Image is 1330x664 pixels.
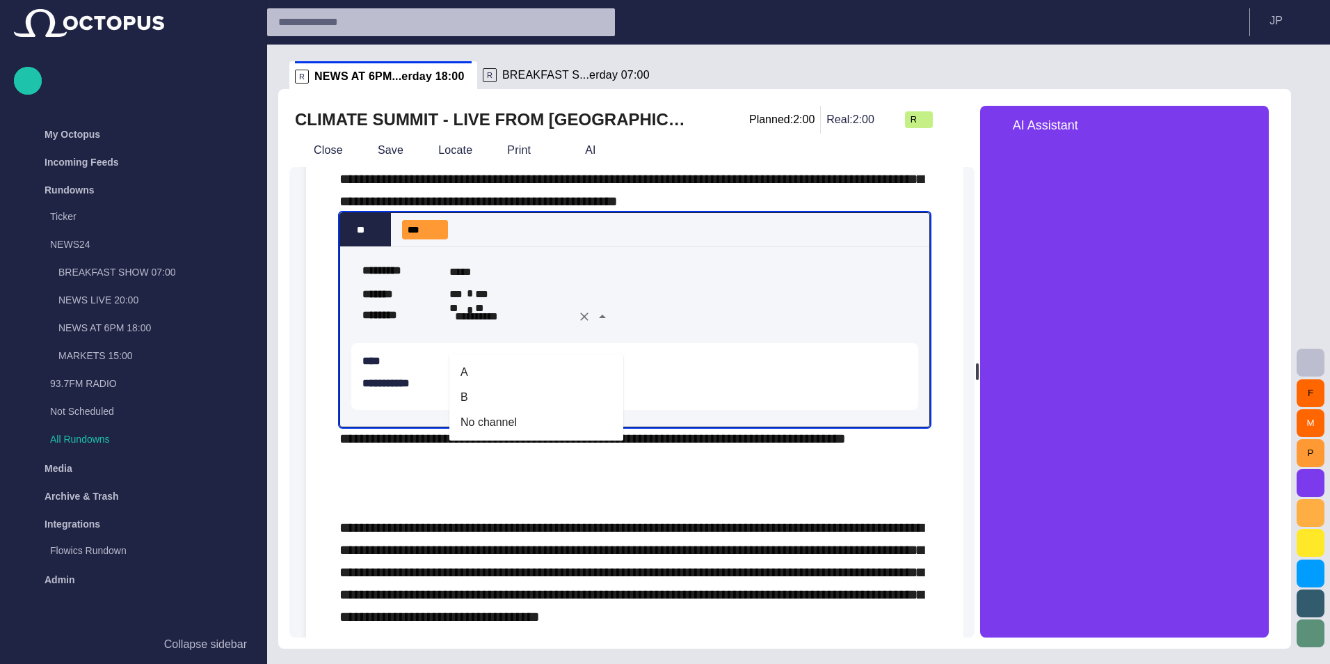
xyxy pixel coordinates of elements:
[31,343,253,371] div: MARKETS 15:00
[22,204,253,232] div: Ticker
[295,109,694,131] h2: CLIMATE SUMMIT - LIVE FROM GENEVA
[58,265,253,279] p: BREAKFAST SHOW 07:00
[575,307,594,326] button: Clear
[50,210,253,223] p: Ticker
[911,113,916,127] span: R
[1269,13,1283,29] p: J P
[295,70,309,84] p: R
[50,432,253,446] p: All Rundowns
[477,61,665,89] div: RBREAKFAST S...erday 07:00
[31,287,253,315] div: NEWS LIVE 20:00
[14,9,164,37] img: Octopus News Room
[50,544,253,558] p: Flowics Rundown
[45,489,119,503] p: Archive & Trash
[289,138,348,163] button: Close
[502,68,650,82] span: BREAKFAST S...erday 07:00
[31,315,253,343] div: NEWS AT 6PM 18:00
[1297,439,1324,467] button: P
[45,155,119,169] p: Incoming Feeds
[31,260,253,287] div: BREAKFAST SHOW 07:00
[561,138,601,163] button: AI
[980,145,1269,638] iframe: AI Assistant
[45,517,100,531] p: Integrations
[50,404,225,418] p: Not Scheduled
[164,636,247,653] p: Collapse sidebar
[1013,119,1078,132] span: AI Assistant
[45,183,95,197] p: Rundowns
[22,371,253,399] div: 93.7FM RADIO
[483,138,555,163] button: Print
[414,138,477,163] button: Locate
[14,454,253,482] div: Media
[1297,379,1324,407] button: F
[14,631,253,658] button: Collapse sidebar
[449,410,623,435] li: No channel
[50,377,253,390] p: 93.7FM RADIO
[58,349,253,363] p: MARKETS 15:00
[353,138,408,163] button: Save
[58,293,253,307] p: NEWS LIVE 20:00
[45,127,100,141] p: My Octopus
[50,237,225,251] p: NEWS24
[45,461,72,475] p: Media
[14,120,253,594] ul: main menu
[289,61,477,89] div: RNEWS AT 6PM...erday 18:00
[449,385,623,410] li: B
[449,360,623,385] li: A
[22,427,253,454] div: All Rundowns
[749,111,815,128] p: Planned: 2:00
[45,573,75,587] p: Admin
[22,538,253,566] div: Flowics Rundown
[826,111,874,128] p: Real: 2:00
[905,107,933,132] button: R
[483,68,497,82] p: R
[58,321,253,335] p: NEWS AT 6PM 18:00
[1258,8,1322,33] button: JP
[314,70,465,84] span: NEWS AT 6PM...erday 18:00
[593,307,612,326] button: Close
[1297,409,1324,437] button: M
